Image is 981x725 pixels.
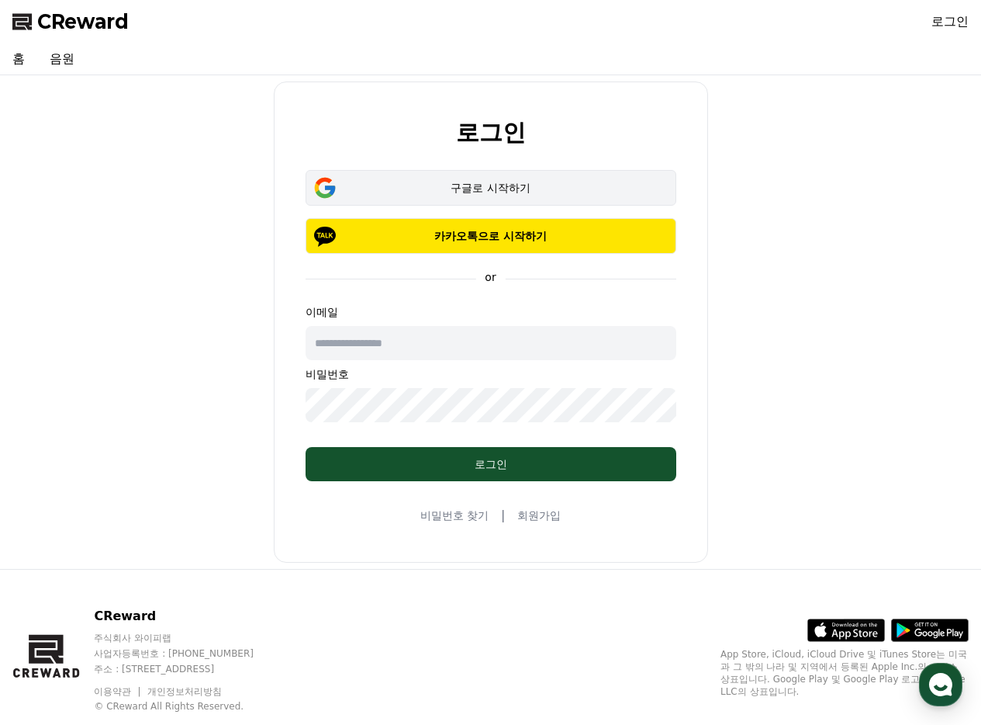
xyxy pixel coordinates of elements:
a: CReward [12,9,129,34]
p: © CReward All Rights Reserved. [94,700,283,713]
button: 카카오톡으로 시작하기 [306,218,676,254]
a: 로그인 [931,12,969,31]
a: 이용약관 [94,686,143,697]
a: 음원 [37,43,87,75]
h2: 로그인 [456,120,526,145]
span: 설정 [240,515,258,528]
p: App Store, iCloud, iCloud Drive 및 iTunes Store는 미국과 그 밖의 나라 및 지역에서 등록된 Apple Inc.의 서비스 상표입니다. Goo... [720,648,969,698]
span: CReward [37,9,129,34]
p: CReward [94,607,283,626]
span: 대화 [142,516,161,529]
a: 회원가입 [517,508,561,523]
div: 구글로 시작하기 [328,180,654,196]
p: 주식회사 와이피랩 [94,632,283,644]
a: 설정 [200,492,298,531]
p: or [475,269,505,285]
p: 비밀번호 [306,366,676,382]
button: 로그인 [306,447,676,481]
span: | [501,506,505,525]
p: 사업자등록번호 : [PHONE_NUMBER] [94,647,283,660]
span: 홈 [49,515,58,528]
div: 로그인 [337,456,645,472]
a: 홈 [5,492,102,531]
p: 주소 : [STREET_ADDRESS] [94,663,283,675]
a: 개인정보처리방침 [147,686,222,697]
a: 비밀번호 찾기 [420,508,489,523]
p: 카카오톡으로 시작하기 [328,228,654,244]
button: 구글로 시작하기 [306,170,676,206]
p: 이메일 [306,304,676,320]
a: 대화 [102,492,200,531]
